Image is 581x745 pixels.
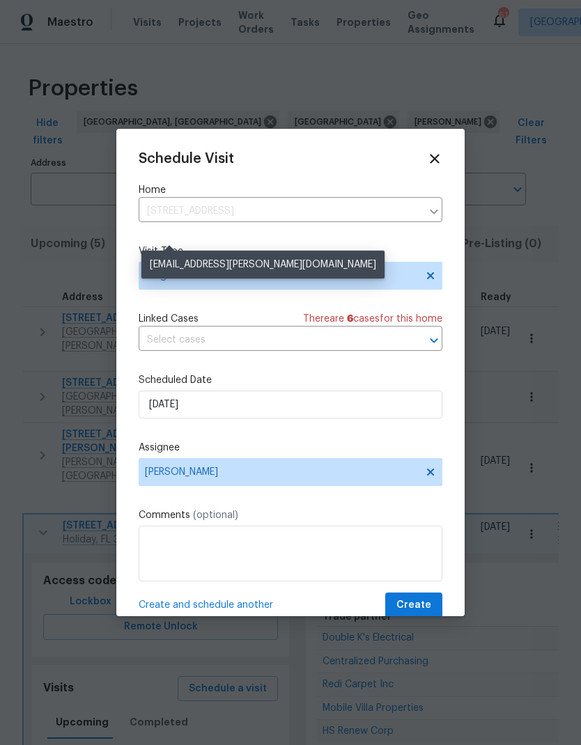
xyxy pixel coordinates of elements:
[424,331,444,350] button: Open
[139,329,403,351] input: Select cases
[141,251,385,279] div: [EMAIL_ADDRESS][PERSON_NAME][DOMAIN_NAME]
[385,593,442,618] button: Create
[139,441,442,455] label: Assignee
[139,373,442,387] label: Scheduled Date
[139,152,234,166] span: Schedule Visit
[193,510,238,520] span: (optional)
[347,314,353,324] span: 6
[303,312,442,326] span: There are case s for this home
[145,466,418,478] span: [PERSON_NAME]
[396,597,431,614] span: Create
[139,201,421,222] input: Enter in an address
[139,312,199,326] span: Linked Cases
[139,391,442,418] input: M/D/YYYY
[139,598,273,612] span: Create and schedule another
[139,183,442,197] label: Home
[139,508,442,522] label: Comments
[427,151,442,166] span: Close
[139,244,442,258] label: Visit Type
